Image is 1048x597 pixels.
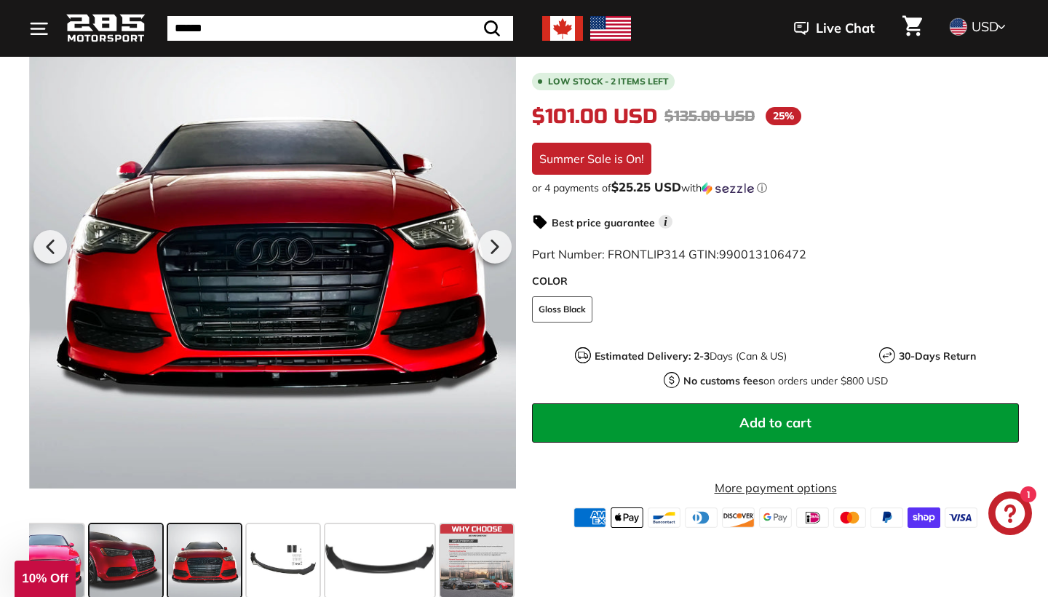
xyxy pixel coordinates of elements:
[775,10,894,47] button: Live Chat
[532,181,1019,195] div: or 4 payments of with
[611,507,643,528] img: apple_pay
[532,104,657,129] span: $101.00 USD
[722,507,755,528] img: discover
[611,179,681,194] span: $25.25 USD
[719,247,806,261] span: 990013106472
[683,374,763,387] strong: No customs fees
[659,215,672,229] span: i
[648,507,680,528] img: bancontact
[899,349,976,363] strong: 30-Days Return
[766,107,801,125] span: 25%
[685,507,718,528] img: diners_club
[894,4,931,53] a: Cart
[532,181,1019,195] div: or 4 payments of$25.25 USDwithSezzle Click to learn more about Sezzle
[548,77,669,86] span: Low stock - 2 items left
[683,373,888,389] p: on orders under $800 USD
[15,561,76,597] div: 10% Off
[532,143,651,175] div: Summer Sale is On!
[739,414,811,431] span: Add to cart
[870,507,903,528] img: paypal
[532,274,1019,289] label: COLOR
[759,507,792,528] img: google_pay
[22,572,68,585] span: 10% Off
[65,12,146,46] img: Logo_285_Motorsport_areodynamics_components
[796,507,829,528] img: ideal
[816,19,875,38] span: Live Chat
[532,247,806,261] span: Part Number: FRONTLIP314 GTIN:
[945,507,977,528] img: visa
[573,507,606,528] img: american_express
[552,216,655,229] strong: Best price guarantee
[664,107,755,125] span: $135.00 USD
[972,18,999,35] span: USD
[908,507,940,528] img: shopify_pay
[984,491,1036,539] inbox-online-store-chat: Shopify online store chat
[595,349,787,364] p: Days (Can & US)
[595,349,710,363] strong: Estimated Delivery: 2-3
[532,479,1019,497] a: More payment options
[532,403,1019,443] button: Add to cart
[532,15,1019,60] h1: Front Lip Splitter - [DATE]-[DATE] Audi A3 / A3 S-line / S3 / RS3 8V Sedan
[167,16,513,41] input: Search
[833,507,866,528] img: master
[702,182,754,195] img: Sezzle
